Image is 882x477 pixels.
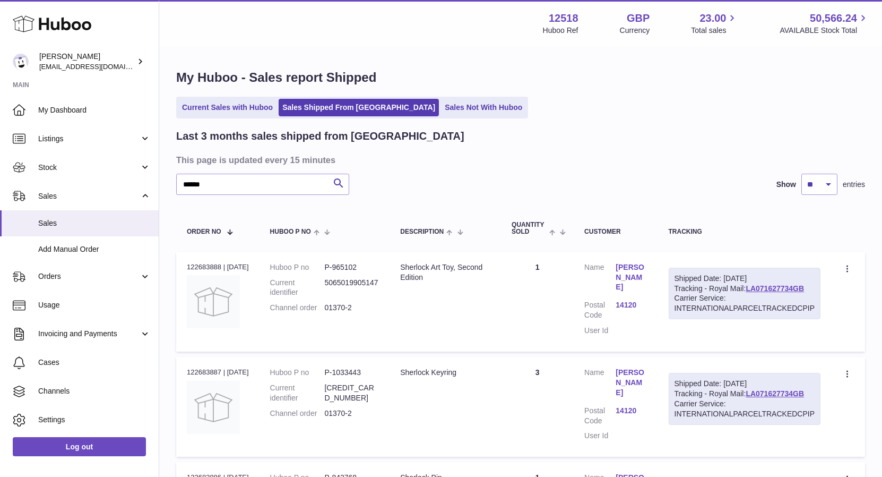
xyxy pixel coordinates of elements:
[324,303,379,313] dd: 01370-2
[501,252,574,352] td: 1
[270,408,325,419] dt: Channel order
[270,383,325,403] dt: Current identifier
[675,274,815,284] div: Shipped Date: [DATE]
[38,386,151,396] span: Channels
[776,180,796,190] label: Show
[780,25,869,36] span: AVAILABLE Stock Total
[746,284,804,293] a: LA071627734GB
[178,99,276,116] a: Current Sales with Huboo
[38,218,151,228] span: Sales
[616,300,647,310] a: 14120
[324,383,379,403] dd: [CREDIT_CARD_NUMBER]
[38,300,151,310] span: Usage
[324,262,379,272] dd: P-965102
[38,244,151,254] span: Add Manual Order
[584,300,616,320] dt: Postal Code
[810,11,857,25] span: 50,566.24
[324,408,379,419] dd: 01370-2
[270,303,325,313] dt: Channel order
[400,228,444,235] span: Description
[675,379,815,389] div: Shipped Date: [DATE]
[400,262,490,283] div: Sherlock Art Toy, Second Edition
[584,228,647,235] div: Customer
[780,11,869,36] a: 50,566.24 AVAILABLE Stock Total
[13,437,146,456] a: Log out
[38,271,140,282] span: Orders
[549,11,578,25] strong: 12518
[176,129,464,143] h2: Last 3 months sales shipped from [GEOGRAPHIC_DATA]
[187,275,240,328] img: no-photo.jpg
[270,278,325,298] dt: Current identifier
[270,262,325,272] dt: Huboo P no
[38,329,140,339] span: Invoicing and Payments
[324,278,379,298] dd: 5065019905147
[38,105,151,115] span: My Dashboard
[441,99,526,116] a: Sales Not With Huboo
[324,368,379,378] dd: P-1033443
[620,25,650,36] div: Currency
[38,415,151,425] span: Settings
[843,180,865,190] span: entries
[38,357,151,368] span: Cases
[675,399,815,419] div: Carrier Service: INTERNATIONALPARCELTRACKEDCPIP
[616,406,647,416] a: 14120
[584,431,616,441] dt: User Id
[616,262,647,293] a: [PERSON_NAME]
[669,228,820,235] div: Tracking
[270,228,311,235] span: Huboo P no
[39,62,156,71] span: [EMAIL_ADDRESS][DOMAIN_NAME]
[270,368,325,378] dt: Huboo P no
[675,293,815,313] div: Carrier Service: INTERNATIONALPARCELTRACKEDCPIP
[38,134,140,144] span: Listings
[627,11,650,25] strong: GBP
[543,25,578,36] div: Huboo Ref
[669,268,820,320] div: Tracking - Royal Mail:
[176,154,862,166] h3: This page is updated every 15 minutes
[501,357,574,457] td: 3
[13,54,29,70] img: caitlin@fancylamp.co
[400,368,490,378] div: Sherlock Keyring
[699,11,726,25] span: 23.00
[669,373,820,425] div: Tracking - Royal Mail:
[512,222,547,235] span: Quantity Sold
[187,262,249,272] div: 122683888 | [DATE]
[746,389,804,398] a: LA071627734GB
[39,52,135,72] div: [PERSON_NAME]
[187,368,249,377] div: 122683887 | [DATE]
[176,69,865,86] h1: My Huboo - Sales report Shipped
[38,163,140,173] span: Stock
[584,368,616,401] dt: Name
[187,228,221,235] span: Order No
[584,326,616,336] dt: User Id
[691,25,738,36] span: Total sales
[187,381,240,434] img: no-photo.jpg
[279,99,439,116] a: Sales Shipped From [GEOGRAPHIC_DATA]
[584,406,616,426] dt: Postal Code
[38,191,140,201] span: Sales
[584,262,616,295] dt: Name
[691,11,738,36] a: 23.00 Total sales
[616,368,647,398] a: [PERSON_NAME]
